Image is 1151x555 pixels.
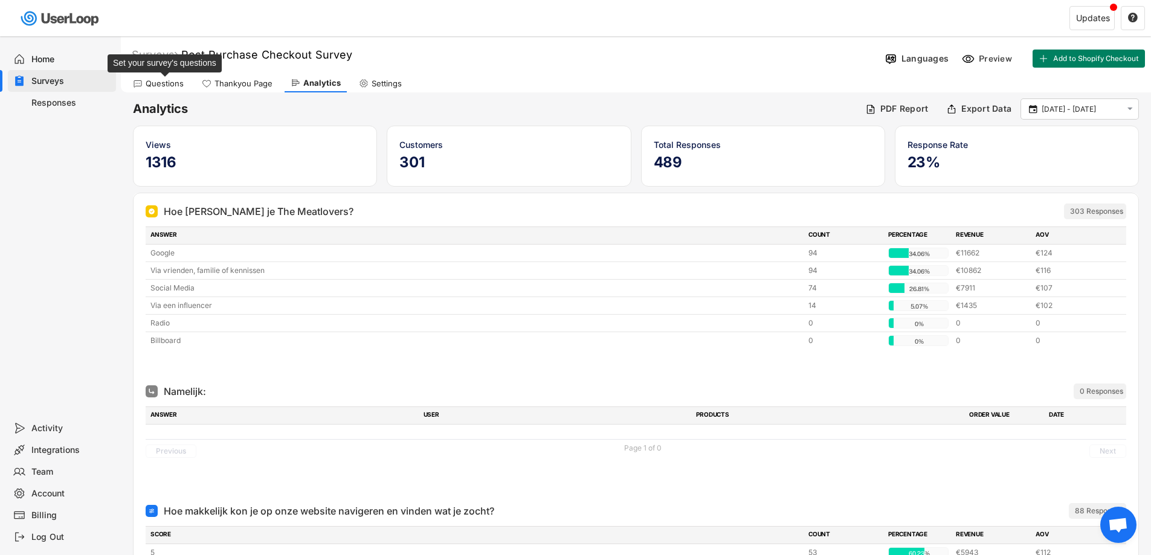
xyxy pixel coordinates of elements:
[146,79,184,89] div: Questions
[956,283,1028,294] div: €7911
[146,444,196,458] button: Previous
[214,79,272,89] div: Thankyou Page
[150,283,801,294] div: Social Media
[808,530,881,541] div: COUNT
[1036,300,1108,311] div: €102
[31,97,111,109] div: Responses
[956,248,1028,258] div: €11662
[424,410,689,421] div: USER
[1075,506,1123,516] div: 88 Responses
[654,138,872,151] div: Total Responses
[956,300,1028,311] div: €1435
[164,504,494,518] div: Hoe makkelijk kon je op onze website navigeren en vinden wat je zocht?
[956,318,1028,329] div: 0
[979,53,1015,64] div: Preview
[1089,444,1126,458] button: Next
[1042,103,1121,115] input: Select Date Range
[891,266,947,277] div: 34.06%
[1029,103,1037,114] text: 
[18,6,103,31] img: userloop-logo-01.svg
[1036,318,1108,329] div: 0
[1128,12,1138,23] text: 
[1076,14,1110,22] div: Updates
[969,410,1042,421] div: ORDER VALUE
[808,248,881,258] div: 94
[891,301,947,312] div: 5.07%
[808,265,881,276] div: 94
[654,153,872,172] h5: 489
[1036,283,1108,294] div: €107
[891,248,947,259] div: 34.06%
[956,265,1028,276] div: €10862
[150,318,801,329] div: Radio
[961,103,1011,114] div: Export Data
[808,283,881,294] div: 74
[1127,13,1138,24] button: 
[150,335,801,346] div: Billboard
[1036,530,1108,541] div: AOV
[1070,207,1123,216] div: 303 Responses
[891,283,947,294] div: 26.81%
[624,444,662,452] div: Page 1 of 0
[1027,104,1039,115] button: 
[372,79,402,89] div: Settings
[148,208,155,215] img: Single Select
[303,78,341,88] div: Analytics
[399,153,618,172] h5: 301
[1080,387,1123,396] div: 0 Responses
[31,54,111,65] div: Home
[150,410,416,421] div: ANSWER
[148,388,155,395] img: Open Ended
[150,265,801,276] div: Via vrienden, familie of kennissen
[808,318,881,329] div: 0
[908,138,1126,151] div: Response Rate
[1100,507,1136,543] div: Open chat
[808,335,881,346] div: 0
[31,75,111,87] div: Surveys
[146,153,364,172] h5: 1316
[891,318,947,329] div: 0%
[808,230,881,241] div: COUNT
[132,48,178,62] div: Surveys
[148,507,155,515] img: Number Score
[1036,248,1108,258] div: €124
[885,53,897,65] img: Language%20Icon.svg
[399,138,618,151] div: Customers
[31,466,111,478] div: Team
[888,230,949,241] div: PERCENTAGE
[150,230,801,241] div: ANSWER
[956,230,1028,241] div: REVENUE
[150,300,801,311] div: Via een influencer
[880,103,929,114] div: PDF Report
[901,53,949,64] div: Languages
[146,138,364,151] div: Views
[181,48,352,61] font: Post Purchase Checkout Survey
[164,204,353,219] div: Hoe [PERSON_NAME] je The Meatlovers?
[1053,55,1139,62] span: Add to Shopify Checkout
[1124,104,1135,114] button: 
[891,336,947,347] div: 0%
[31,531,111,543] div: Log Out
[31,488,111,499] div: Account
[1033,50,1145,68] button: Add to Shopify Checkout
[1036,335,1108,346] div: 0
[164,384,206,399] div: Namelijk:
[888,530,949,541] div: PERCENTAGE
[808,300,881,311] div: 14
[908,153,1126,172] h5: 23%
[1036,230,1108,241] div: AOV
[696,410,962,421] div: PRODUCTS
[150,248,801,258] div: Google
[956,530,1028,541] div: REVENUE
[1127,104,1133,114] text: 
[150,530,801,541] div: SCORE
[133,101,856,117] h6: Analytics
[31,423,111,434] div: Activity
[31,444,111,456] div: Integrations
[1049,410,1121,421] div: DATE
[956,335,1028,346] div: 0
